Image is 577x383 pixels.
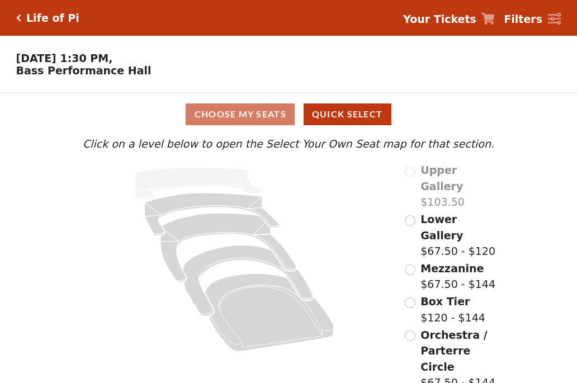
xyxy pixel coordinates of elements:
[504,11,561,27] a: Filters
[304,103,391,125] button: Quick Select
[420,211,497,259] label: $67.50 - $120
[420,162,497,210] label: $103.50
[403,13,476,25] strong: Your Tickets
[135,168,262,198] path: Upper Gallery - Seats Available: 0
[504,13,542,25] strong: Filters
[420,295,470,308] span: Box Tier
[420,262,484,275] span: Mezzanine
[26,12,79,25] h5: Life of Pi
[420,329,487,373] span: Orchestra / Parterre Circle
[420,261,495,292] label: $67.50 - $144
[420,294,485,325] label: $120 - $144
[205,274,334,352] path: Orchestra / Parterre Circle - Seats Available: 27
[145,193,280,235] path: Lower Gallery - Seats Available: 89
[420,164,463,192] span: Upper Gallery
[403,11,495,27] a: Your Tickets
[420,213,463,242] span: Lower Gallery
[80,136,497,152] p: Click on a level below to open the Select Your Own Seat map for that section.
[16,14,21,22] a: Click here to go back to filters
